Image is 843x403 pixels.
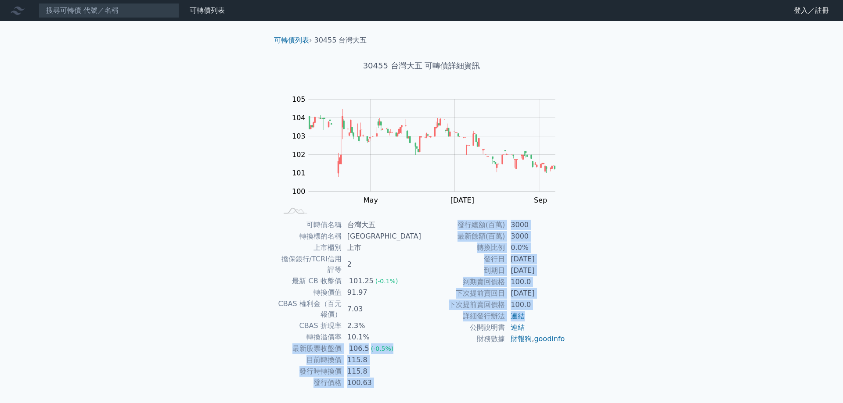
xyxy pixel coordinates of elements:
[277,298,342,320] td: CBAS 權利金（百元報價）
[277,242,342,253] td: 上市櫃別
[288,95,569,204] g: Chart
[277,275,342,287] td: 最新 CB 收盤價
[421,299,505,310] td: 下次提前賣回價格
[505,231,566,242] td: 3000
[534,335,565,343] a: goodinfo
[347,276,375,286] div: 101.25
[421,288,505,299] td: 下次提前賣回日
[375,278,398,285] span: (-0.1%)
[505,265,566,276] td: [DATE]
[787,4,836,18] a: 登入／註冊
[342,231,421,242] td: [GEOGRAPHIC_DATA]
[799,361,843,403] iframe: Chat Widget
[421,231,505,242] td: 最新餘額(百萬)
[364,196,378,204] tspan: May
[277,377,342,389] td: 發行價格
[347,343,371,354] div: 106.5
[190,6,225,14] a: 可轉債列表
[39,3,179,18] input: 搜尋可轉債 代號／名稱
[292,114,306,122] tspan: 104
[277,343,342,354] td: 最新股票收盤價
[799,361,843,403] div: 聊天小工具
[421,322,505,333] td: 公開說明書
[511,335,532,343] a: 財報狗
[277,231,342,242] td: 轉換標的名稱
[421,333,505,345] td: 財務數據
[421,276,505,288] td: 到期賣回價格
[342,320,421,332] td: 2.3%
[421,265,505,276] td: 到期日
[505,299,566,310] td: 100.0
[277,219,342,231] td: 可轉債名稱
[421,253,505,265] td: 發行日
[342,242,421,253] td: 上市
[267,60,576,72] h1: 30455 台灣大五 可轉債詳細資訊
[505,276,566,288] td: 100.0
[342,287,421,298] td: 91.97
[505,242,566,253] td: 0.0%
[274,35,312,46] li: ›
[277,320,342,332] td: CBAS 折現率
[421,310,505,322] td: 詳細發行辦法
[277,354,342,366] td: 目前轉換價
[421,219,505,231] td: 發行總額(百萬)
[277,366,342,377] td: 發行時轉換價
[342,253,421,275] td: 2
[342,219,421,231] td: 台灣大五
[534,196,547,204] tspan: Sep
[292,95,306,103] tspan: 105
[505,288,566,299] td: [DATE]
[505,333,566,345] td: ,
[314,35,367,46] li: 30455 台灣大五
[277,253,342,275] td: 擔保銀行/TCRI信用評等
[342,298,421,320] td: 7.03
[505,219,566,231] td: 3000
[342,332,421,343] td: 10.1%
[292,132,306,140] tspan: 103
[371,345,394,352] span: (-0.5%)
[292,187,306,196] tspan: 100
[505,253,566,265] td: [DATE]
[342,354,421,366] td: 115.8
[277,332,342,343] td: 轉換溢價率
[277,287,342,298] td: 轉換價值
[511,312,525,320] a: 連結
[292,169,306,177] tspan: 101
[421,242,505,253] td: 轉換比例
[342,377,421,389] td: 100.63
[274,36,309,44] a: 可轉債列表
[342,366,421,377] td: 115.8
[450,196,474,204] tspan: [DATE]
[511,323,525,332] a: 連結
[292,150,306,159] tspan: 102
